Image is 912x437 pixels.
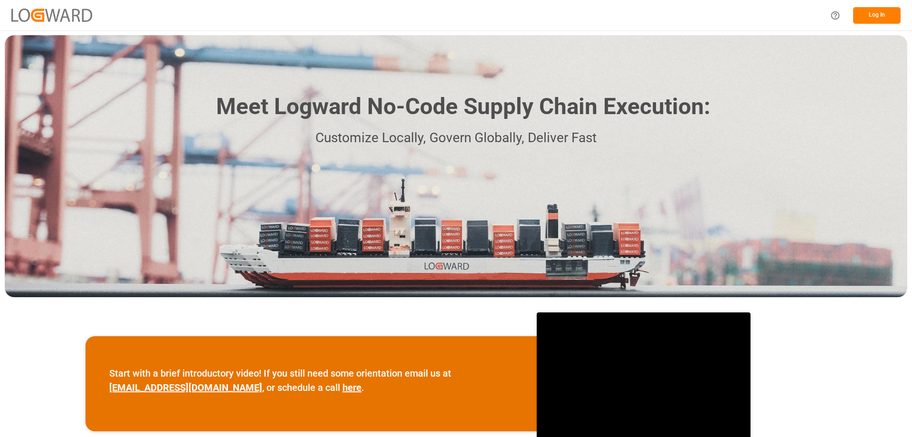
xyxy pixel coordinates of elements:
[853,7,901,24] button: Log In
[11,9,92,21] img: Logward_new_orange.png
[109,366,513,395] p: Start with a brief introductory video! If you still need some orientation email us at , or schedu...
[109,382,262,393] a: [EMAIL_ADDRESS][DOMAIN_NAME]
[216,90,710,124] h1: Meet Logward No-Code Supply Chain Execution:
[825,5,846,26] button: Help Center
[342,382,361,393] a: here
[202,127,710,149] p: Customize Locally, Govern Globally, Deliver Fast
